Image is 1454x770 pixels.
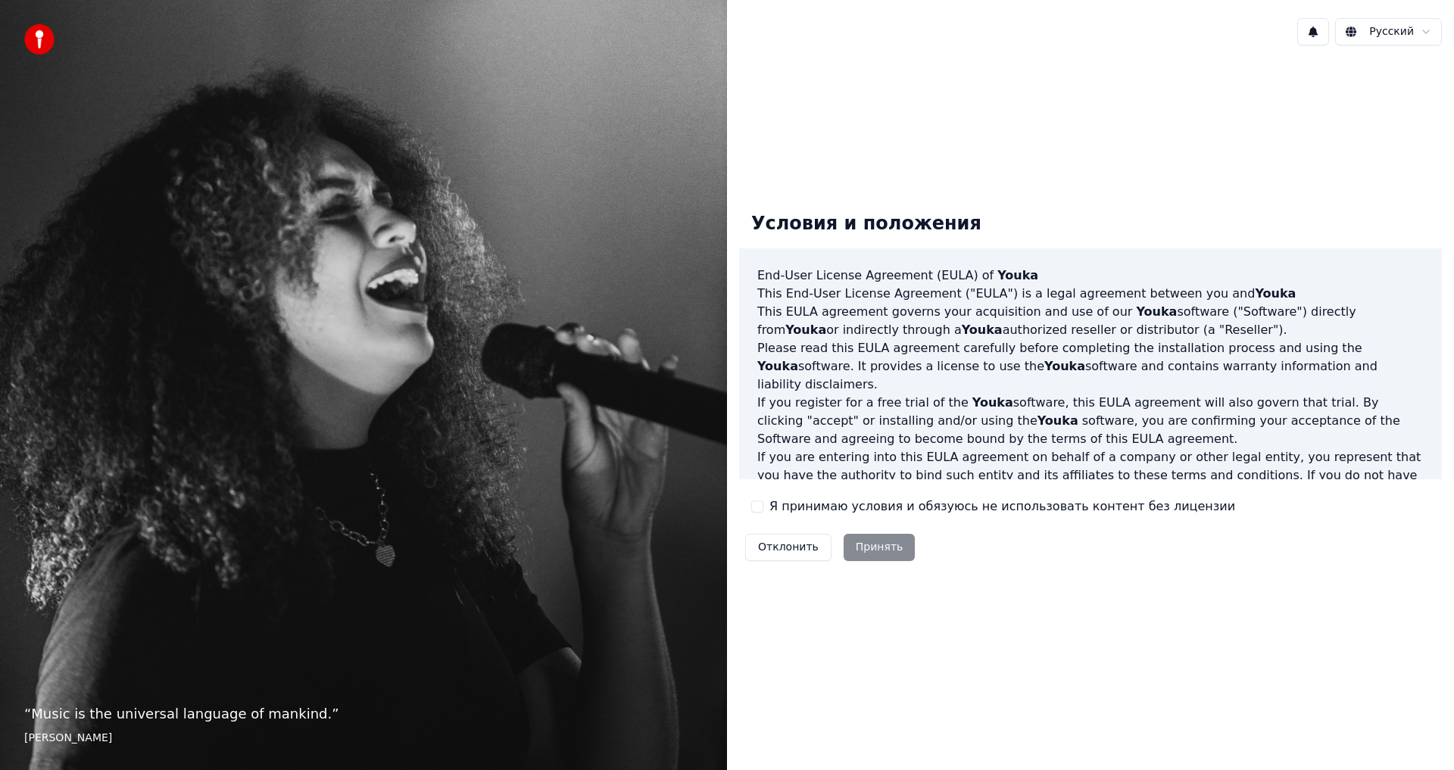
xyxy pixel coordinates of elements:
[739,200,994,248] div: Условия и положения
[757,303,1424,339] p: This EULA agreement governs your acquisition and use of our software ("Software") directly from o...
[24,703,703,725] p: “ Music is the universal language of mankind. ”
[24,731,703,746] footer: [PERSON_NAME]
[757,359,798,373] span: Youka
[757,339,1424,394] p: Please read this EULA agreement carefully before completing the installation process and using th...
[757,394,1424,448] p: If you register for a free trial of the software, this EULA agreement will also govern that trial...
[997,268,1038,282] span: Youka
[972,395,1013,410] span: Youka
[745,534,832,561] button: Отклонить
[757,448,1424,521] p: If you are entering into this EULA agreement on behalf of a company or other legal entity, you re...
[757,285,1424,303] p: This End-User License Agreement ("EULA") is a legal agreement between you and
[757,267,1424,285] h3: End-User License Agreement (EULA) of
[1037,413,1078,428] span: Youka
[1255,286,1296,301] span: Youka
[785,323,826,337] span: Youka
[1044,359,1085,373] span: Youka
[962,323,1003,337] span: Youka
[24,24,55,55] img: youka
[1136,304,1177,319] span: Youka
[769,497,1235,516] label: Я принимаю условия и обязуюсь не использовать контент без лицензии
